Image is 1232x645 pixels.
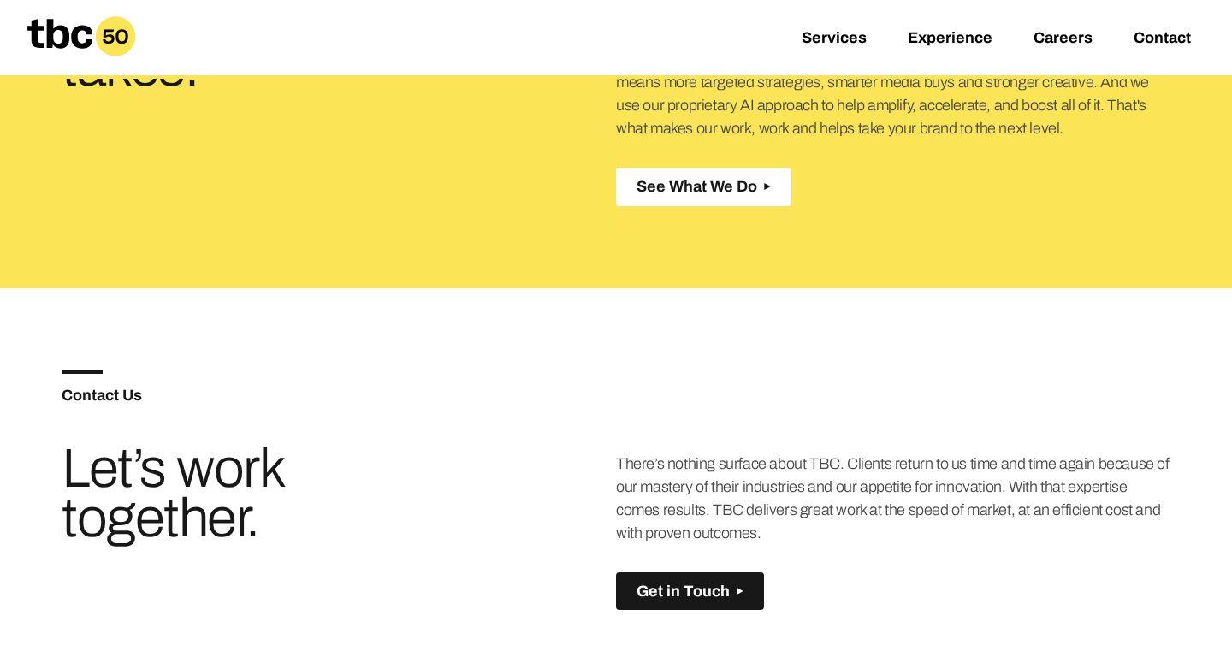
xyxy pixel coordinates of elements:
h3: Let’s work together. [62,444,431,543]
h5: Contact Us [62,388,616,403]
span: Get in Touch [637,583,730,601]
button: See What We Do [616,168,791,206]
span: See What We Do [637,178,757,196]
a: Services [802,29,867,50]
a: Contact [1134,29,1191,50]
button: Get in Touch [616,572,764,611]
p: There’s nothing surface about TBC. Clients return to us time and time again because of our master... [616,453,1170,545]
a: Home [14,50,149,68]
a: Experience [908,29,992,50]
a: Careers [1034,29,1093,50]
